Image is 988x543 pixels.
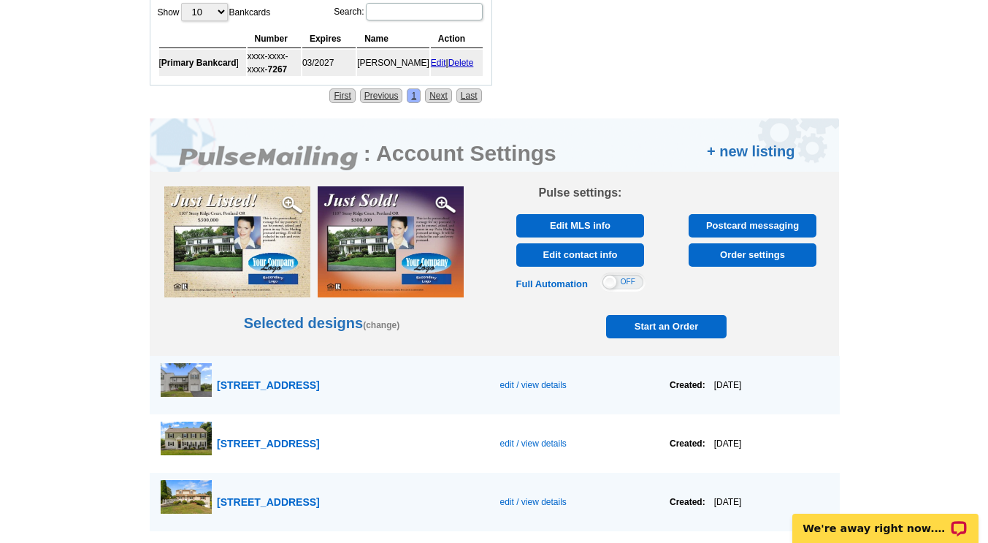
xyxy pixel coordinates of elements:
[499,438,566,449] span: edit / view details
[179,145,361,172] img: logo.png
[357,30,429,48] th: Name
[516,243,644,267] a: Edit contact info
[670,380,705,390] strong: Created:
[610,315,724,338] span: Start an Order
[360,88,403,103] a: Previous
[499,497,566,507] span: edit / view details
[150,473,840,531] a: [STREET_ADDRESS] edit / view details Created:[DATE]
[248,50,301,76] td: xxxx-xxxx-xxxx-
[281,194,303,216] img: magnify-glass.png
[366,3,483,20] input: Search:
[217,438,320,449] span: [STREET_ADDRESS]
[689,243,816,267] a: Order settings
[499,380,566,390] span: edit / view details
[150,207,494,334] p: Selected designs
[268,64,288,75] strong: 7267
[158,1,271,23] label: Show Bankcards
[689,214,816,238] a: Postcard messaging
[434,194,456,216] img: magnify-glass.png
[509,186,652,200] h3: Pulse settings:
[150,356,840,414] a: [STREET_ADDRESS] edit / view details Created:[DATE]
[705,438,742,449] span: [DATE]
[705,380,742,390] span: [DATE]
[159,50,246,76] td: [ ]
[150,414,840,473] a: [STREET_ADDRESS] edit / view details Created:[DATE]
[693,214,812,238] span: Postcard messaging
[670,438,705,449] strong: Created:
[248,30,301,48] th: Number
[164,186,310,297] img: Pulse30_RF_JL_sample.jpg
[783,497,988,543] iframe: LiveChat chat widget
[707,140,795,162] a: + new listing
[334,1,483,22] label: Search:
[318,186,464,297] img: Pulse21_RF_JS_sample.jpg
[161,422,212,456] img: thumb-68b8b2c922548.jpg
[161,480,212,514] img: thumb-68b8623f340a9.jpg
[431,50,483,76] td: |
[329,88,355,103] a: First
[407,88,421,103] a: 1
[516,277,588,292] div: Full Automation
[161,58,237,68] b: Primary Bankcard
[431,30,483,48] th: Action
[606,315,727,338] a: Start an Order
[425,88,452,103] a: Next
[302,30,356,48] th: Expires
[670,497,705,507] strong: Created:
[516,214,644,238] a: Edit MLS info
[521,214,640,238] span: Edit MLS info
[302,50,356,76] td: 03/2027
[357,50,429,76] td: [PERSON_NAME]
[431,58,446,68] a: Edit
[364,140,556,167] h2: : Account Settings
[693,243,812,267] span: Order settings
[521,243,640,267] span: Edit contact info
[448,58,474,68] a: Delete
[217,379,320,391] span: [STREET_ADDRESS]
[705,497,742,507] span: [DATE]
[363,320,399,330] a: (change)
[456,88,482,103] a: Last
[161,363,212,398] img: thumb-68c97f496d216.jpg
[217,496,320,508] span: [STREET_ADDRESS]
[181,3,228,21] select: ShowBankcards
